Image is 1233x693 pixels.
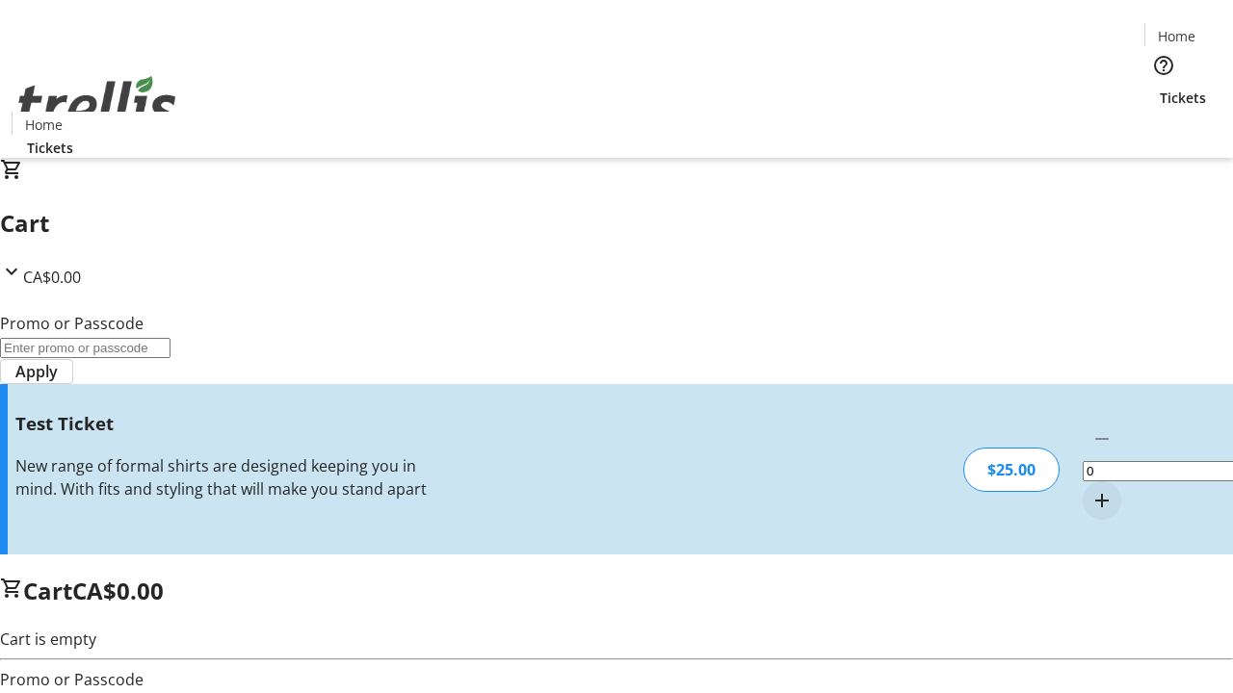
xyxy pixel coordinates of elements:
a: Tickets [1144,88,1221,108]
span: CA$0.00 [23,267,81,288]
a: Home [13,115,74,135]
span: Apply [15,360,58,383]
span: Tickets [27,138,73,158]
div: New range of formal shirts are designed keeping you in mind. With fits and styling that will make... [15,454,436,500]
button: Increment by one [1083,481,1121,520]
span: Home [1158,26,1195,46]
span: CA$0.00 [72,575,164,606]
span: Tickets [1160,88,1206,108]
a: Tickets [12,138,89,158]
span: Home [25,115,63,135]
img: Orient E2E Organization IbkTnu1oJc's Logo [12,55,183,151]
a: Home [1145,26,1207,46]
div: $25.00 [963,448,1060,492]
h3: Test Ticket [15,410,436,437]
button: Help [1144,46,1183,85]
button: Cart [1144,108,1183,146]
